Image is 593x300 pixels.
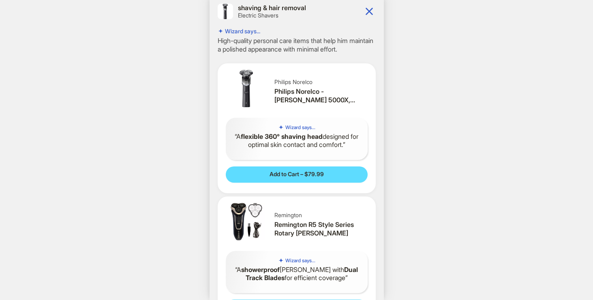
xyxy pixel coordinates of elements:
button: Add to Cart – $79.99 [226,166,368,183]
span: Philips Norelco [274,78,313,86]
q: A designed for optimal skin contact and comfort. [232,132,361,149]
img: Philips Norelco - Shaver 5000X, Rechargeable Wet & Dry Shaver with Precision Trimmer - Silver/ Bl... [226,70,267,107]
h1: shaving & hair removal [238,4,306,12]
img: Electric Shavers [218,4,233,19]
q: A [PERSON_NAME] with for efficient coverage [232,265,361,283]
b: flexible 360° shaving head [241,132,323,140]
b: showerproof [241,265,280,274]
h5: Wizard says... [285,124,315,131]
span: Remington [274,212,302,219]
img: Remington R5 Style Series Rotary Shaver [226,203,267,240]
h5: Wizard says... [285,257,315,264]
span: Add to Cart – $79.99 [270,171,324,178]
b: Dual Track Blades [246,265,358,282]
p: High-quality personal care items that help him maintain a polished appearance with minimal effort. [218,37,376,54]
div: Philips Norelco - Shaver 5000X, Rechargeable Wet & Dry Shaver with Precision Trimmer - Silver/ Bl... [218,63,376,193]
h3: Philips Norelco - [PERSON_NAME] 5000X, Rechargeable Wet & Dry [PERSON_NAME] with Precision Trimme... [274,87,368,104]
h3: Remington R5 Style Series Rotary [PERSON_NAME] [274,220,368,237]
h2: Electric Shavers [238,12,306,19]
h4: Wizard says... [225,28,260,35]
